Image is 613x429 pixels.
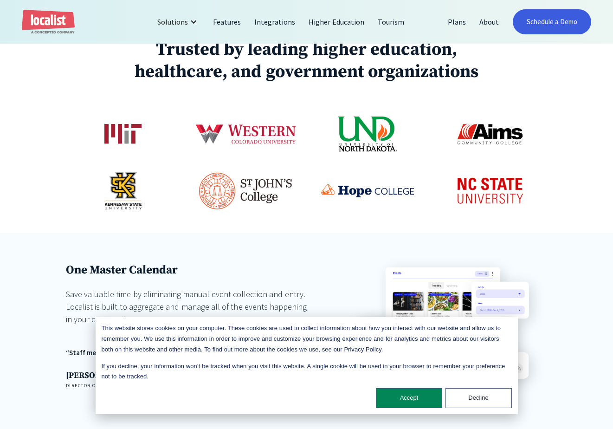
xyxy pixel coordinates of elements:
[199,173,292,209] img: St John's College logo
[337,116,398,153] img: University of North Dakota logo
[102,361,512,383] p: If you decline, your information won’t be tracked when you visit this website. A single cookie wi...
[104,124,142,145] img: Massachusetts Institute of Technology logo
[441,11,473,33] a: Plans
[135,39,478,83] strong: Trusted by leading higher education, healthcare, and government organizations
[248,11,302,33] a: Integrations
[102,323,512,355] p: This website stores cookies on your computer. These cookies are used to collect information about...
[22,10,75,34] a: home
[448,171,532,211] img: NC State University logo
[150,11,206,33] div: Solutions
[302,11,371,33] a: Higher Education
[473,11,506,33] a: About
[445,388,512,408] button: Decline
[66,263,178,277] strong: One Master Calendar
[194,105,297,163] img: Western Colorado University logo
[66,348,314,358] div: “Staff members have told me that Localist makes their lives much easier.”
[371,11,411,33] a: Tourism
[66,370,132,381] strong: [PERSON_NAME]
[457,116,523,153] img: Aims Community College logo
[376,388,442,408] button: Accept
[513,9,591,34] a: Schedule a Demo
[105,172,142,209] img: Kennesaw State University logo
[66,288,314,325] div: Save valuable time by eliminating manual event collection and entry. Localist is built to aggrega...
[96,317,518,414] div: Cookie banner
[206,11,248,33] a: Features
[321,184,414,197] img: Hope College logo
[157,16,188,27] div: Solutions
[66,382,314,389] h4: Director of Web Communications, [GEOGRAPHIC_DATA]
